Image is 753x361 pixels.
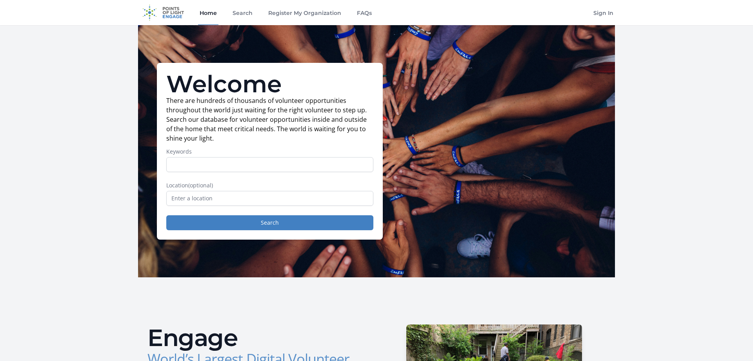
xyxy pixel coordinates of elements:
[166,148,373,156] label: Keywords
[166,72,373,96] h1: Welcome
[166,181,373,189] label: Location
[188,181,213,189] span: (optional)
[147,326,370,350] h2: Engage
[166,191,373,206] input: Enter a location
[166,96,373,143] p: There are hundreds of thousands of volunteer opportunities throughout the world just waiting for ...
[166,215,373,230] button: Search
